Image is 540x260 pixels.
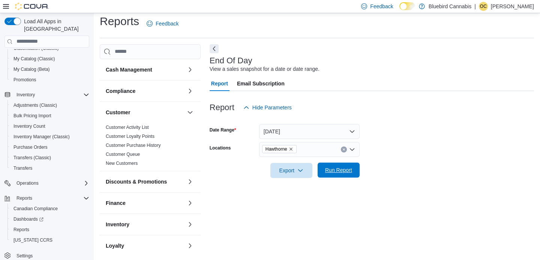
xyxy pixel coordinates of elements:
[7,152,92,163] button: Transfers (Classic)
[7,111,92,121] button: Bulk Pricing Import
[289,147,293,151] button: Remove Hawthorne from selection in this group
[106,178,184,185] button: Discounts & Promotions
[270,163,312,178] button: Export
[106,160,138,166] span: New Customers
[210,44,219,53] button: Next
[10,143,51,152] a: Purchase Orders
[491,2,534,11] p: [PERSON_NAME]
[13,123,45,129] span: Inventory Count
[10,101,89,110] span: Adjustments (Classic)
[186,65,195,74] button: Cash Management
[13,216,43,222] span: Dashboards
[275,163,308,178] span: Export
[106,66,184,73] button: Cash Management
[7,235,92,245] button: [US_STATE] CCRS
[265,145,287,153] span: Hawthorne
[1,178,92,188] button: Operations
[13,179,89,188] span: Operations
[7,214,92,224] a: Dashboards
[7,54,92,64] button: My Catalog (Classic)
[10,225,32,234] a: Reports
[211,76,228,91] span: Report
[318,163,360,178] button: Run Report
[10,153,54,162] a: Transfers (Classic)
[186,199,195,208] button: Finance
[10,65,53,74] a: My Catalog (Beta)
[10,111,54,120] a: Bulk Pricing Import
[237,76,285,91] span: Email Subscription
[100,14,139,29] h1: Reports
[106,242,184,250] button: Loyalty
[13,155,51,161] span: Transfers (Classic)
[341,146,347,152] button: Clear input
[16,253,33,259] span: Settings
[7,224,92,235] button: Reports
[106,161,138,166] a: New Customers
[13,206,58,212] span: Canadian Compliance
[1,193,92,203] button: Reports
[13,102,57,108] span: Adjustments (Classic)
[106,142,161,148] span: Customer Purchase History
[106,199,126,207] h3: Finance
[186,108,195,117] button: Customer
[480,2,487,11] span: OC
[10,225,89,234] span: Reports
[13,144,48,150] span: Purchase Orders
[10,204,89,213] span: Canadian Compliance
[7,142,92,152] button: Purchase Orders
[13,179,42,188] button: Operations
[10,164,89,173] span: Transfers
[7,100,92,111] button: Adjustments (Classic)
[349,146,355,152] button: Open list of options
[106,125,149,130] a: Customer Activity List
[259,124,360,139] button: [DATE]
[106,109,184,116] button: Customer
[399,10,400,10] span: Dark Mode
[186,241,195,250] button: Loyalty
[10,54,89,63] span: My Catalog (Classic)
[252,104,292,111] span: Hide Parameters
[21,18,89,33] span: Load All Apps in [GEOGRAPHIC_DATA]
[156,20,178,27] span: Feedback
[144,16,181,31] a: Feedback
[7,163,92,173] button: Transfers
[100,123,201,171] div: Customer
[10,65,89,74] span: My Catalog (Beta)
[1,90,92,100] button: Inventory
[13,77,36,83] span: Promotions
[262,145,297,153] span: Hawthorne
[10,153,89,162] span: Transfers (Classic)
[210,145,231,151] label: Locations
[10,215,46,224] a: Dashboards
[7,64,92,75] button: My Catalog (Beta)
[13,113,51,119] span: Bulk Pricing Import
[10,101,60,110] a: Adjustments (Classic)
[474,2,476,11] p: |
[210,65,319,73] div: View a sales snapshot for a date or date range.
[10,132,89,141] span: Inventory Manager (Classic)
[106,134,154,139] a: Customer Loyalty Points
[7,203,92,214] button: Canadian Compliance
[10,236,55,245] a: [US_STATE] CCRS
[106,152,140,157] a: Customer Queue
[10,236,89,245] span: Washington CCRS
[13,134,70,140] span: Inventory Manager (Classic)
[10,164,35,173] a: Transfers
[106,242,124,250] h3: Loyalty
[10,143,89,152] span: Purchase Orders
[10,111,89,120] span: Bulk Pricing Import
[479,2,488,11] div: Olivia Campagna
[370,3,393,10] span: Feedback
[186,220,195,229] button: Inventory
[13,194,89,203] span: Reports
[10,75,39,84] a: Promotions
[429,2,471,11] p: Bluebird Cannabis
[16,180,39,186] span: Operations
[106,221,129,228] h3: Inventory
[186,87,195,96] button: Compliance
[106,151,140,157] span: Customer Queue
[325,166,352,174] span: Run Report
[106,221,184,228] button: Inventory
[210,103,234,112] h3: Report
[106,87,184,95] button: Compliance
